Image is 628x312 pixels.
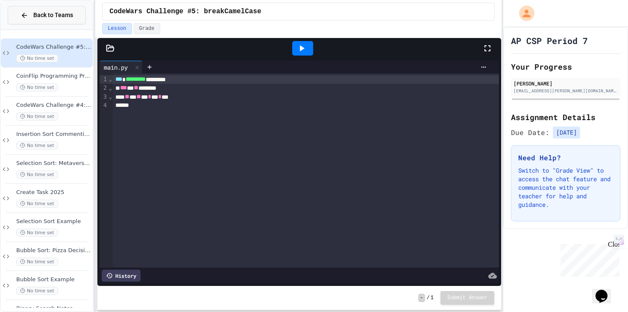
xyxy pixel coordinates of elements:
[16,171,58,179] span: No time set
[514,88,618,94] div: [EMAIL_ADDRESS][PERSON_NAME][DOMAIN_NAME]
[108,85,112,91] span: Fold line
[100,75,108,84] div: 1
[447,294,487,301] span: Submit Answer
[16,218,91,225] span: Selection Sort Example
[108,93,112,100] span: Fold line
[511,127,549,138] span: Due Date:
[16,276,91,283] span: Bubble Sort Example
[16,160,91,167] span: Selection Sort: Metaverse/Facebook Problem
[100,63,132,72] div: main.py
[3,3,59,54] div: Chat with us now!Close
[100,101,108,110] div: 4
[518,153,613,163] h3: Need Help?
[100,61,143,74] div: main.py
[16,189,91,196] span: Create Task 2025
[109,6,261,17] span: CodeWars Challenge #5: breakCamelCase
[418,294,425,302] span: -
[16,73,91,80] span: CoinFlip Programming Problem
[102,270,141,282] div: History
[16,287,58,295] span: No time set
[16,141,58,150] span: No time set
[16,247,91,254] span: Bubble Sort: Pizza Decisions
[33,11,73,20] span: Back to Teams
[16,258,58,266] span: No time set
[440,291,494,305] button: Submit Answer
[511,111,620,123] h2: Assignment Details
[518,166,613,209] p: Switch to "Grade View" to access the chat feature and communicate with your teacher for help and ...
[16,229,58,237] span: No time set
[100,93,108,101] div: 3
[16,102,91,109] span: CodeWars Challenge #4: Non-consecutive number
[511,35,588,47] h1: AP CSP Period 7
[592,278,619,303] iframe: chat widget
[8,6,86,24] button: Back to Teams
[16,131,91,138] span: Insertion Sort Commenting
[427,294,430,301] span: /
[100,84,108,92] div: 2
[16,83,58,91] span: No time set
[16,54,58,62] span: No time set
[102,23,132,34] button: Lesson
[16,112,58,121] span: No time set
[16,44,91,51] span: CodeWars Challenge #5: breakCamelCase
[514,79,618,87] div: [PERSON_NAME]
[16,200,58,208] span: No time set
[553,127,580,138] span: [DATE]
[134,23,160,34] button: Grade
[108,76,112,82] span: Fold line
[431,294,434,301] span: 1
[511,61,620,73] h2: Your Progress
[510,3,537,23] div: My Account
[557,241,619,277] iframe: chat widget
